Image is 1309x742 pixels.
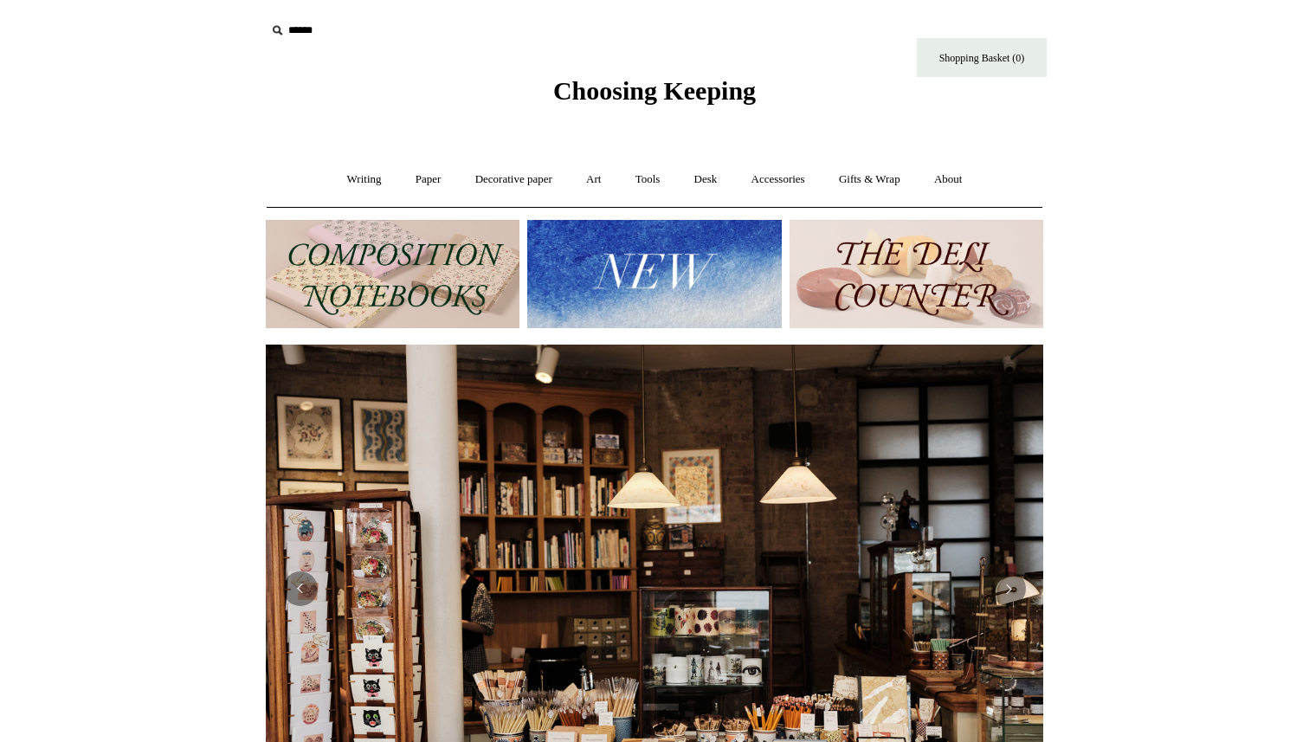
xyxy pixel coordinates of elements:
a: Desk [679,157,733,203]
a: Choosing Keeping [553,90,756,102]
a: Tools [620,157,676,203]
img: The Deli Counter [790,220,1043,328]
a: Decorative paper [460,157,568,203]
button: Previous [283,571,318,606]
a: Writing [332,157,397,203]
img: 202302 Composition ledgers.jpg__PID:69722ee6-fa44-49dd-a067-31375e5d54ec [266,220,519,328]
a: Accessories [736,157,821,203]
a: Paper [400,157,457,203]
a: About [919,157,978,203]
a: Gifts & Wrap [823,157,916,203]
button: Next [991,571,1026,606]
a: Shopping Basket (0) [917,38,1047,77]
img: New.jpg__PID:f73bdf93-380a-4a35-bcfe-7823039498e1 [527,220,781,328]
a: Art [571,157,616,203]
span: Choosing Keeping [553,76,756,105]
